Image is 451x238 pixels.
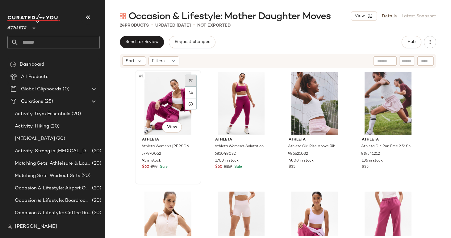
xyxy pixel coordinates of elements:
[151,164,157,170] span: $99
[167,125,177,130] span: View
[15,135,55,142] span: [MEDICAL_DATA]
[15,185,91,192] span: Occasion & Lifestyle: Airport Outfits
[61,86,69,93] span: (0)
[141,151,161,157] span: 577970052
[126,58,135,64] span: Sort
[91,210,101,217] span: (20)
[21,86,61,93] span: Global Clipboards
[362,158,383,164] span: 136 in stock
[20,61,44,68] span: Dashboard
[284,72,346,135] img: cn60167788.jpg
[193,22,195,29] span: •
[141,144,194,149] span: Athleta Women's [PERSON_NAME] Full Zip Wildberry Wash Size L
[142,158,161,164] span: 93 in stock
[162,122,182,133] button: View
[174,40,210,45] span: Request changes
[120,13,126,19] img: svg%3e
[159,165,168,169] span: Sale
[215,158,239,164] span: 1703 in stock
[361,144,413,149] span: Athleta Girl Run Free 2.5" Short Primrose Size XL/14
[382,13,397,19] a: Details
[137,72,199,135] img: cn59636597.jpg
[142,137,194,143] span: Athleta
[10,61,16,67] img: svg%3e
[224,164,232,170] span: $119
[361,151,380,157] span: 819541212
[289,158,314,164] span: 4808 in stock
[189,79,193,82] img: svg%3e
[351,11,377,21] button: View
[215,151,236,157] span: 681048032
[357,72,419,135] img: cn59916536.jpg
[15,160,91,167] span: Matching Sets: Athleisure & Lounge Sets
[210,72,272,135] img: cn59571143.jpg
[189,90,193,94] img: svg%3e
[80,172,91,180] span: (20)
[142,164,149,170] span: $60
[215,164,223,170] span: $60
[125,40,159,45] span: Send for Review
[288,151,308,157] span: 986621032
[120,36,164,48] button: Send for Review
[15,210,91,217] span: Occasion & Lifestyle: Coffee Run
[15,172,80,180] span: Matching Sets: Workout Sets
[289,164,295,170] span: $35
[215,137,267,143] span: Athleta
[43,98,53,105] span: (25)
[289,137,341,143] span: Athleta
[7,21,27,32] span: Athleta
[233,165,242,169] span: Sale
[362,164,369,170] span: $35
[7,224,12,229] img: svg%3e
[288,144,340,149] span: Athleta Girl Rise Above Rib Crop Tank White Size XS/6
[120,23,125,28] span: 24
[55,135,65,142] span: (20)
[91,148,101,155] span: (20)
[155,22,191,29] p: updated [DATE]
[169,36,215,48] button: Request changes
[402,36,421,48] button: Hub
[70,110,81,118] span: (20)
[354,14,365,19] span: View
[91,185,101,192] span: (20)
[215,144,267,149] span: Athleta Women's Salutation Stash High Rise Double Up Lift Legging Wildberry Size XXS
[15,110,70,118] span: Activity: Gym Essentials
[91,160,101,167] span: (20)
[21,73,48,80] span: All Products
[152,58,165,64] span: Filters
[49,123,60,130] span: (20)
[362,137,414,143] span: Athleta
[120,22,149,29] div: Products
[91,197,101,204] span: (20)
[151,22,153,29] span: •
[7,14,60,23] img: cfy_white_logo.C9jOOHJF.svg
[15,197,91,204] span: Occasion & Lifestyle: Boardroom to Barre
[15,148,91,155] span: Activity: Strong is [MEDICAL_DATA]
[197,22,231,29] p: Not Exported
[138,73,145,80] span: #1
[15,223,57,231] span: [PERSON_NAME]
[21,98,43,105] span: Curations
[15,123,49,130] span: Activity: Hiking
[407,40,416,45] span: Hub
[128,11,331,23] span: Occasion & Lifestyle: Mother Daughter Moves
